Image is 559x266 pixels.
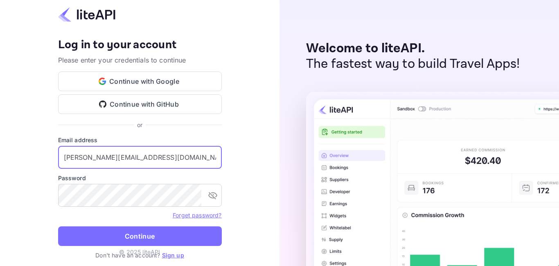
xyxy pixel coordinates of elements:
[58,146,222,169] input: Enter your email address
[58,38,222,52] h4: Log in to your account
[173,212,221,219] a: Forget password?
[58,226,222,246] button: Continue
[58,72,222,91] button: Continue with Google
[58,55,222,65] p: Please enter your credentials to continue
[58,251,222,259] p: Don't have an account?
[162,252,184,259] a: Sign up
[137,121,142,129] p: or
[58,7,115,22] img: liteapi
[205,187,221,203] button: toggle password visibility
[58,174,222,182] label: Password
[173,211,221,219] a: Forget password?
[306,56,520,72] p: The fastest way to build Travel Apps!
[58,136,222,144] label: Email address
[306,41,520,56] p: Welcome to liteAPI.
[119,248,160,256] p: © 2025 liteAPI
[58,94,222,114] button: Continue with GitHub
